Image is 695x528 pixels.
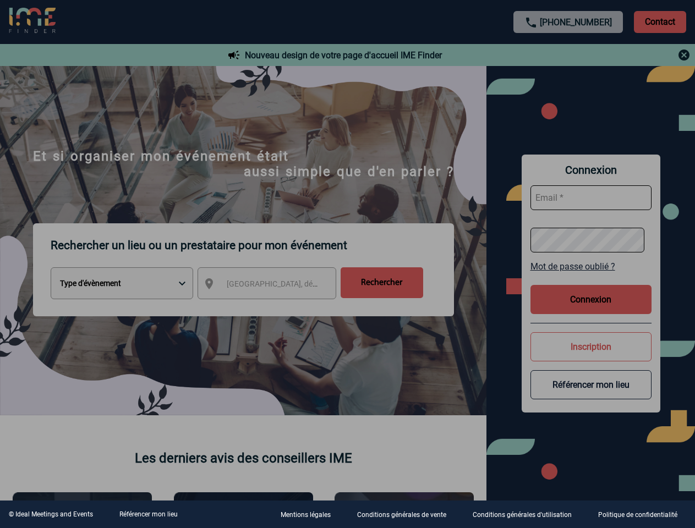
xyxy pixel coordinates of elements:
[464,509,589,520] a: Conditions générales d'utilisation
[281,512,331,519] p: Mentions légales
[272,509,348,520] a: Mentions légales
[9,510,93,518] div: © Ideal Meetings and Events
[119,510,178,518] a: Référencer mon lieu
[348,509,464,520] a: Conditions générales de vente
[473,512,572,519] p: Conditions générales d'utilisation
[598,512,677,519] p: Politique de confidentialité
[589,509,695,520] a: Politique de confidentialité
[357,512,446,519] p: Conditions générales de vente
